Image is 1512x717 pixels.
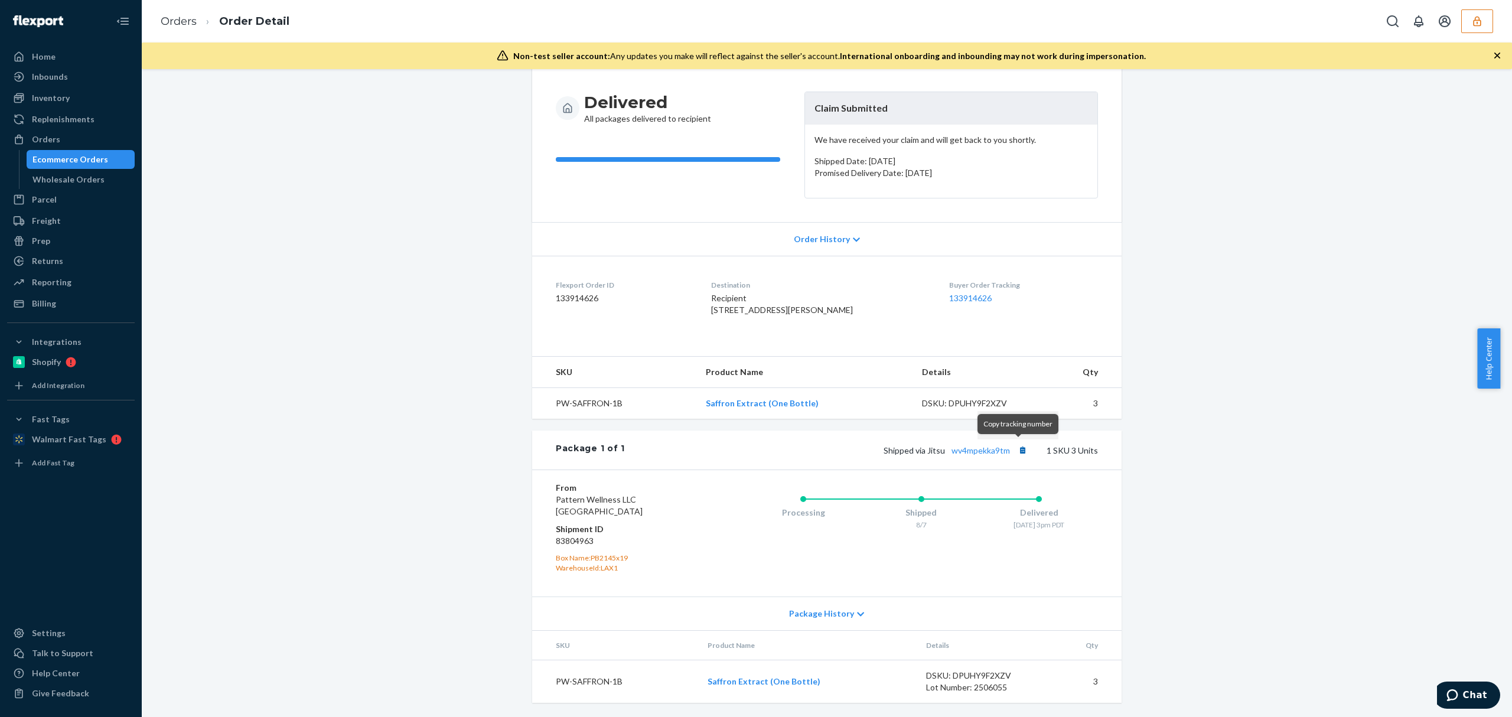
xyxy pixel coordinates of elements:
[556,292,692,304] dd: 133914626
[814,134,1088,146] p: We have received your claim and will get back to you shortly.
[711,280,931,290] dt: Destination
[744,507,862,519] div: Processing
[1042,357,1122,388] th: Qty
[7,232,135,250] a: Prep
[7,430,135,449] a: Walmart Fast Tags
[917,631,1047,660] th: Details
[814,155,1088,167] p: Shipped Date: [DATE]
[7,252,135,270] a: Returns
[532,387,696,419] td: PW-SAFFRON-1B
[532,357,696,388] th: SKU
[32,413,70,425] div: Fast Tags
[926,682,1037,693] div: Lot Number: 2506055
[7,89,135,107] a: Inventory
[884,445,1030,455] span: Shipped via Jitsu
[949,293,992,303] a: 133914626
[7,410,135,429] button: Fast Tags
[1015,442,1030,458] button: Copy tracking number
[556,535,697,547] dd: 83804963
[556,494,643,516] span: Pattern Wellness LLC [GEOGRAPHIC_DATA]
[706,398,819,408] a: Saffron Extract (One Bottle)
[794,233,850,245] span: Order History
[862,520,980,530] div: 8/7
[840,51,1146,61] span: International onboarding and inbounding may not work during impersonation.
[556,523,697,535] dt: Shipment ID
[1046,631,1122,660] th: Qty
[556,563,697,573] div: WarehouseId: LAX1
[32,113,94,125] div: Replenishments
[111,9,135,33] button: Close Navigation
[32,215,61,227] div: Freight
[151,4,299,39] ol: breadcrumbs
[32,92,70,104] div: Inventory
[556,442,625,458] div: Package 1 of 1
[32,51,56,63] div: Home
[27,150,135,169] a: Ecommerce Orders
[32,133,60,145] div: Orders
[7,110,135,129] a: Replenishments
[32,458,74,468] div: Add Fast Tag
[32,667,80,679] div: Help Center
[32,174,105,185] div: Wholesale Orders
[513,51,610,61] span: Non-test seller account:
[7,644,135,663] button: Talk to Support
[913,357,1042,388] th: Details
[7,273,135,292] a: Reporting
[584,92,711,113] h3: Delivered
[532,660,698,703] td: PW-SAFFRON-1B
[7,454,135,472] a: Add Fast Tag
[983,419,1052,428] span: Copy tracking number
[556,482,697,494] dt: From
[513,50,1146,62] div: Any updates you make will reflect against the seller's account.
[1042,387,1122,419] td: 3
[7,211,135,230] a: Freight
[862,507,980,519] div: Shipped
[922,397,1033,409] div: DSKU: DPUHY9F2XZV
[32,647,93,659] div: Talk to Support
[1433,9,1456,33] button: Open account menu
[980,507,1098,519] div: Delivered
[7,294,135,313] a: Billing
[708,676,820,686] a: Saffron Extract (One Bottle)
[980,520,1098,530] div: [DATE] 3pm PDT
[7,190,135,209] a: Parcel
[32,71,68,83] div: Inbounds
[32,380,84,390] div: Add Integration
[7,47,135,66] a: Home
[1477,328,1500,389] button: Help Center
[1046,660,1122,703] td: 3
[32,336,82,348] div: Integrations
[32,255,63,267] div: Returns
[32,298,56,309] div: Billing
[7,684,135,703] button: Give Feedback
[949,280,1098,290] dt: Buyer Order Tracking
[32,154,108,165] div: Ecommerce Orders
[814,167,1088,179] p: Promised Delivery Date: [DATE]
[161,15,197,28] a: Orders
[7,624,135,643] a: Settings
[7,67,135,86] a: Inbounds
[926,670,1037,682] div: DSKU: DPUHY9F2XZV
[584,92,711,125] div: All packages delivered to recipient
[32,235,50,247] div: Prep
[951,445,1010,455] a: wv4mpekka9tm
[1437,682,1500,711] iframe: Opens a widget where you can chat to one of our agents
[711,293,853,315] span: Recipient [STREET_ADDRESS][PERSON_NAME]
[1407,9,1430,33] button: Open notifications
[32,627,66,639] div: Settings
[625,442,1098,458] div: 1 SKU 3 Units
[7,130,135,149] a: Orders
[27,170,135,189] a: Wholesale Orders
[1381,9,1405,33] button: Open Search Box
[32,276,71,288] div: Reporting
[556,553,697,563] div: Box Name: PB2145x19
[698,631,917,660] th: Product Name
[13,15,63,27] img: Flexport logo
[696,357,913,388] th: Product Name
[532,631,698,660] th: SKU
[7,664,135,683] a: Help Center
[32,356,61,368] div: Shopify
[556,280,692,290] dt: Flexport Order ID
[789,608,854,620] span: Package History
